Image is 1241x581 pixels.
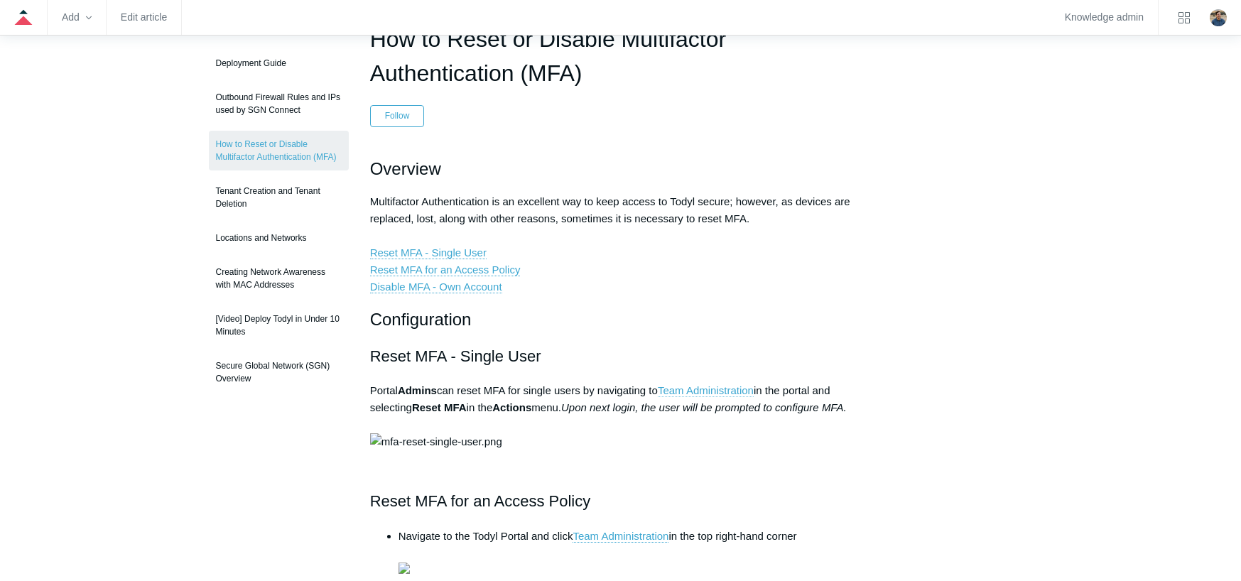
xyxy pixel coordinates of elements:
em: Upon next login, the user will be prompted to configure MFA. [561,401,847,413]
a: Outbound Firewall Rules and IPs used by SGN Connect [209,84,349,124]
zd-hc-trigger: Add [62,13,92,21]
a: Knowledge admin [1065,13,1144,21]
a: Locations and Networks [209,224,349,251]
span: Overview [370,159,441,178]
a: Tenant Creation and Tenant Deletion [209,178,349,217]
a: Reset MFA - Single User [370,246,487,259]
img: user avatar [1210,9,1227,26]
a: Disable MFA - Own Account [370,281,502,293]
img: 39300178841747 [399,563,410,574]
a: Edit article [121,13,167,21]
p: Portal can reset MFA for single users by navigating to in the portal and selecting in the menu. [370,382,872,450]
h2: Reset MFA for an Access Policy [370,489,872,514]
a: Creating Network Awareness with MAC Addresses [209,259,349,298]
zd-hc-trigger: Click your profile icon to open the profile menu [1210,9,1227,26]
a: Deployment Guide [209,50,349,77]
a: Team Administration [573,530,668,543]
h1: How to Reset or Disable Multifactor Authentication (MFA) [370,22,872,90]
strong: Admins [398,384,437,396]
img: mfa-reset-single-user.png [370,433,502,450]
a: Team Administration [658,384,754,397]
a: Reset MFA for an Access Policy [370,264,521,276]
h2: Reset MFA - Single User [370,344,872,369]
a: [Video] Deploy Todyl in Under 10 Minutes [209,305,349,345]
strong: Actions [492,401,531,413]
p: Multifactor Authentication is an excellent way to keep access to Todyl secure; however, as device... [370,193,872,295]
strong: Reset MFA [412,401,467,413]
span: Configuration [370,310,472,329]
a: Secure Global Network (SGN) Overview [209,352,349,392]
a: How to Reset or Disable Multifactor Authentication (MFA) [209,131,349,170]
button: Follow Article [370,105,425,126]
